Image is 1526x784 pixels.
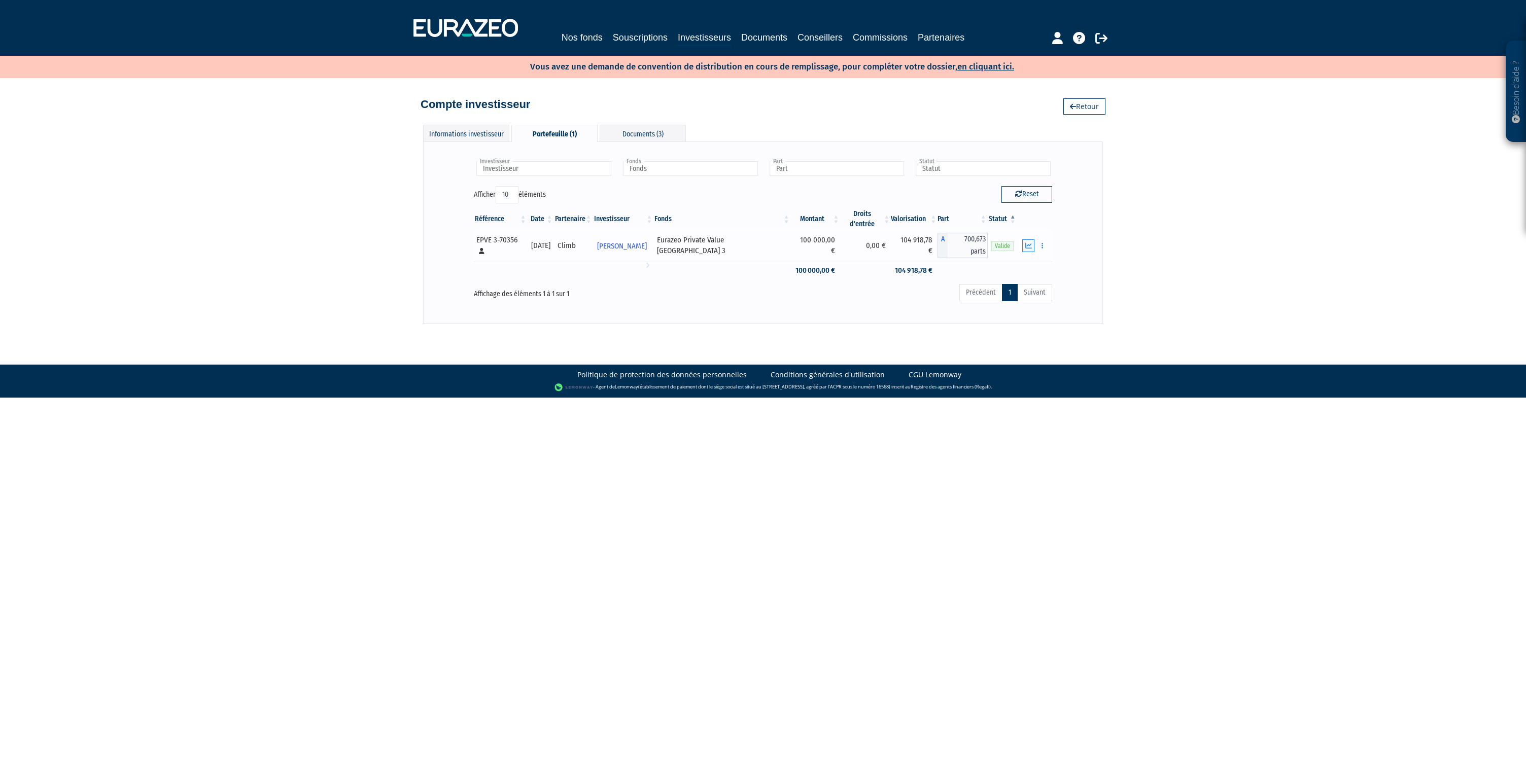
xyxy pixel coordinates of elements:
[554,209,593,229] th: Partenaire: activer pour trier la colonne par ordre croissant
[474,283,706,299] div: Affichage des éléments 1 à 1 sur 1
[531,240,550,251] div: [DATE]
[554,229,593,262] td: Climb
[791,209,841,229] th: Montant: activer pour trier la colonne par ordre croissant
[593,235,654,256] a: [PERSON_NAME]
[891,229,938,262] td: 104 918,78 €
[948,233,988,258] span: 700,673 parts
[891,262,938,279] td: 104 918,78 €
[657,235,787,257] div: Eurazeo Private Value [GEOGRAPHIC_DATA] 3
[938,209,988,229] th: Part: activer pour trier la colonne par ordre croissant
[474,209,528,229] th: Référence : activer pour trier la colonne par ordre croissant
[938,233,948,258] span: A
[791,262,841,279] td: 100 000,00 €
[957,61,1014,72] a: en cliquant ici.
[911,383,991,390] a: Registre des agents financiers (Regafi)
[577,370,747,380] a: Politique de protection des données personnelles
[501,58,1014,73] p: Vous avez une demande de convention de distribution en cours de remplissage, pour compléter votre...
[423,125,509,141] div: Informations investisseur
[891,209,938,229] th: Valorisation: activer pour trier la colonne par ordre croissant
[918,30,964,45] a: Partenaires
[554,382,594,393] img: logo-lemonway.png
[678,30,731,46] a: Investisseurs
[938,233,988,258] div: A - Eurazeo Private Value Europe 3
[613,30,668,45] a: Souscriptions
[593,209,654,229] th: Investisseur: activer pour trier la colonne par ordre croissant
[597,237,647,256] span: [PERSON_NAME]
[653,209,790,229] th: Fonds: activer pour trier la colonne par ordre croissant
[791,229,841,262] td: 100 000,00 €
[474,186,546,203] label: Afficher éléments
[991,241,1014,251] span: Valide
[988,209,1017,229] th: Statut : activer pour trier la colonne par ordre d&eacute;croissant
[615,383,638,390] a: Lemonway
[511,125,598,142] div: Portefeuille (1)
[840,229,891,262] td: 0,00 €
[1002,284,1018,301] a: 1
[771,370,885,380] a: Conditions générales d'utilisation
[479,248,484,254] i: [Français] Personne physique
[476,235,524,257] div: EPVE 3-70356
[1063,98,1105,115] a: Retour
[562,30,603,45] a: Nos fonds
[1001,186,1052,202] button: Reset
[413,19,518,37] img: 1732889491-logotype_eurazeo_blanc_rvb.png
[741,30,787,45] a: Documents
[496,186,518,203] select: Afficheréléments
[421,98,530,111] h4: Compte investisseur
[797,30,843,45] a: Conseillers
[1510,46,1522,137] p: Besoin d'aide ?
[528,209,554,229] th: Date: activer pour trier la colonne par ordre croissant
[10,382,1516,393] div: - Agent de (établissement de paiement dont le siège social est situé au [STREET_ADDRESS], agréé p...
[646,256,649,274] i: Voir l'investisseur
[853,30,908,45] a: Commissions
[909,370,961,380] a: CGU Lemonway
[600,125,686,141] div: Documents (3)
[840,209,891,229] th: Droits d'entrée: activer pour trier la colonne par ordre croissant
